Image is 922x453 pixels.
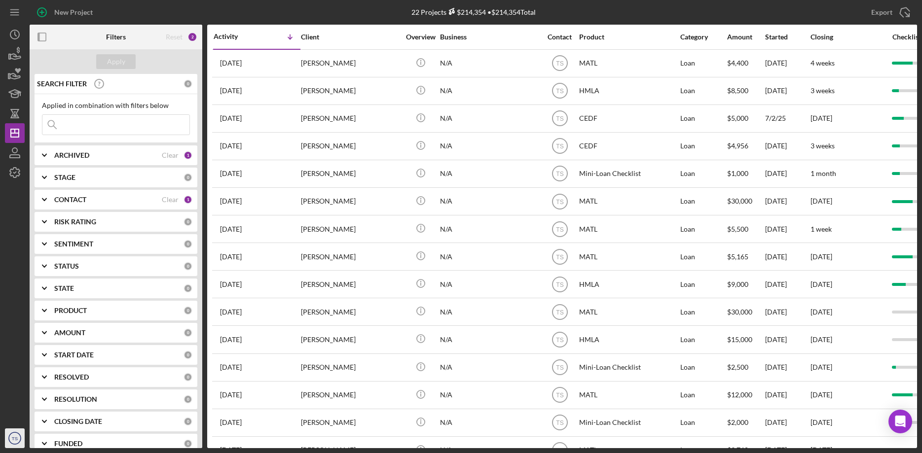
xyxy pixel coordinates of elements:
time: 4 weeks [811,59,835,67]
div: 0 [184,240,192,248]
div: Loan [680,105,726,132]
div: [PERSON_NAME] [301,299,400,325]
div: [DATE] [765,271,810,297]
div: [DATE] [765,382,810,408]
div: N/A [440,410,539,436]
b: SEARCH FILTER [37,80,87,88]
div: [DATE] [765,244,810,270]
div: Clear [162,151,179,159]
text: TS [556,143,563,150]
text: TS [556,281,563,288]
div: 0 [184,79,192,88]
div: Amount [727,33,764,41]
div: Mini-Loan Checklist [579,354,678,381]
div: N/A [440,133,539,159]
time: [DATE] [811,308,832,316]
div: $9,000 [727,271,764,297]
text: TS [556,115,563,122]
div: Contact [541,33,578,41]
div: N/A [440,244,539,270]
div: N/A [440,50,539,76]
button: New Project [30,2,103,22]
div: N/A [440,326,539,352]
text: TS [556,337,563,344]
div: [DATE] [765,50,810,76]
div: 0 [184,328,192,337]
div: N/A [440,299,539,325]
text: TS [556,419,563,426]
span: $2,000 [727,418,748,426]
button: TS [5,428,25,448]
b: Filters [106,33,126,41]
b: STATUS [54,262,79,270]
span: $1,000 [727,169,748,177]
time: 2025-08-22 22:04 [220,197,242,205]
div: [DATE] [765,354,810,381]
time: 1 month [811,169,836,177]
div: HMLA [579,326,678,352]
div: 0 [184,284,192,293]
time: [DATE] [811,335,832,344]
b: RISK RATING [54,218,96,226]
div: Business [440,33,539,41]
time: 3 weeks [811,86,835,95]
div: 2 [187,32,197,42]
time: [DATE] [811,197,832,205]
div: Loan [680,78,726,104]
div: Mini-Loan Checklist [579,161,678,187]
div: Loan [680,161,726,187]
div: Product [579,33,678,41]
button: Apply [96,54,136,69]
time: [DATE] [811,363,832,371]
div: 0 [184,373,192,382]
time: [DATE] [811,418,832,426]
div: HMLA [579,271,678,297]
div: Loan [680,133,726,159]
time: 2025-08-27 14:45 [220,170,242,177]
div: HMLA [579,78,678,104]
div: [DATE] [765,78,810,104]
div: Loan [680,216,726,242]
div: [DATE] [765,326,810,352]
time: 2025-07-25 23:12 [220,336,242,344]
div: [PERSON_NAME] [301,78,400,104]
time: [DATE] [811,280,832,288]
div: Applied in combination with filters below [42,102,190,109]
b: ARCHIVED [54,151,89,159]
div: Apply [107,54,125,69]
div: 0 [184,395,192,404]
div: MATL [579,299,678,325]
div: Activity [214,33,257,40]
div: [PERSON_NAME] [301,354,400,381]
b: RESOLUTION [54,395,97,403]
div: [PERSON_NAME] [301,161,400,187]
div: Loan [680,326,726,352]
div: 0 [184,173,192,182]
time: 2025-08-14 15:31 [220,253,242,261]
div: MATL [579,382,678,408]
div: [PERSON_NAME] [301,50,400,76]
div: N/A [440,105,539,132]
time: 2025-09-08 20:22 [220,59,242,67]
button: Export [861,2,917,22]
div: Open Intercom Messenger [888,410,912,433]
text: TS [556,88,563,95]
span: $5,000 [727,114,748,122]
div: 0 [184,262,192,271]
div: MATL [579,188,678,214]
div: [DATE] [765,216,810,242]
span: $5,165 [727,252,748,261]
div: [PERSON_NAME] [301,410,400,436]
text: TS [556,309,563,315]
time: 2025-07-22 14:14 [220,391,242,399]
div: 0 [184,417,192,426]
span: $4,956 [727,141,748,150]
b: START DATE [54,351,94,359]
div: [PERSON_NAME] [301,105,400,132]
b: RESOLVED [54,373,89,381]
time: 2025-07-31 18:14 [220,280,242,288]
time: 2025-09-04 19:55 [220,87,242,95]
div: Loan [680,50,726,76]
time: 2025-07-28 23:39 [220,308,242,316]
div: $214,354 [446,8,486,16]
